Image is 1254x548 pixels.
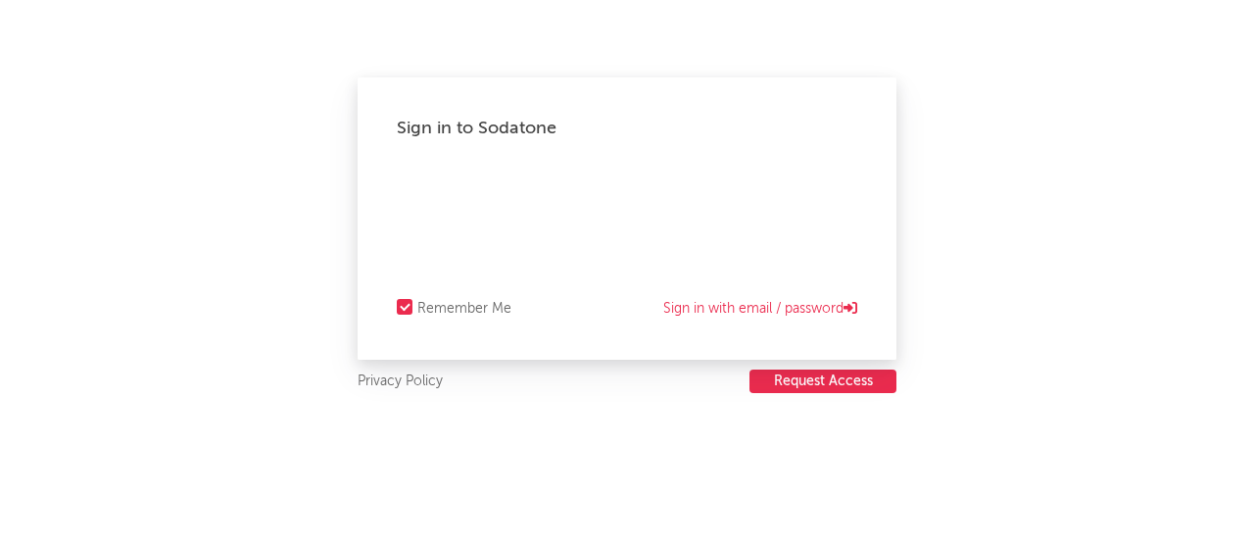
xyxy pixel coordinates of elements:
a: Sign in with email / password [663,297,857,321]
button: Request Access [749,370,896,393]
a: Privacy Policy [358,370,443,394]
div: Remember Me [417,297,511,321]
a: Request Access [749,370,896,394]
div: Sign in to Sodatone [397,117,857,140]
